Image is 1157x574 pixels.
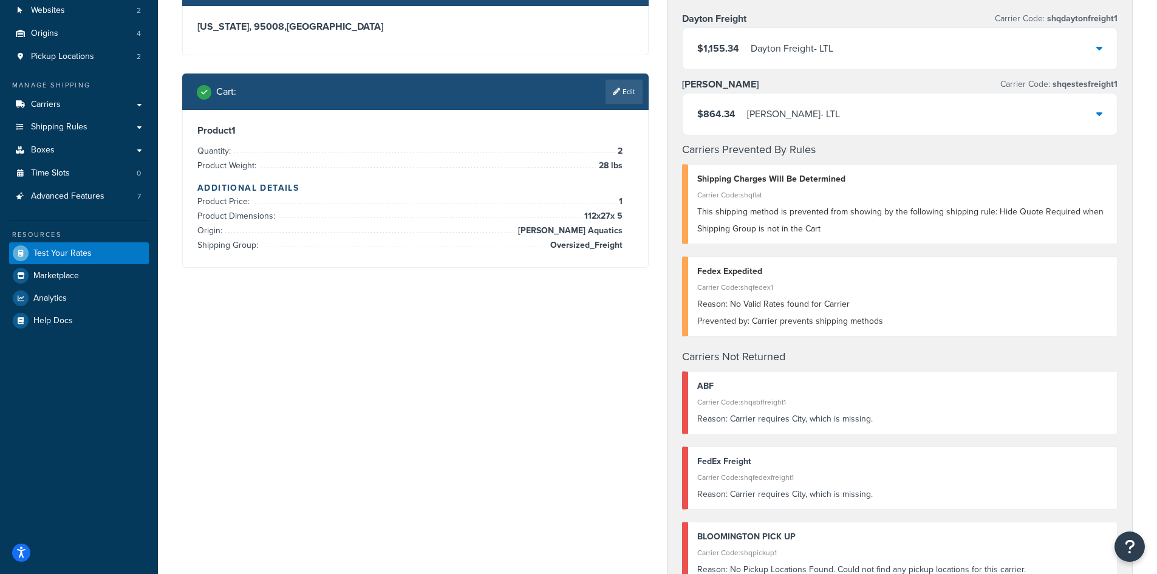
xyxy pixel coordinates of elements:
[197,182,633,194] h4: Additional Details
[9,116,149,138] a: Shipping Rules
[137,29,141,39] span: 4
[697,171,1108,188] div: Shipping Charges Will Be Determined
[31,191,104,202] span: Advanced Features
[1045,12,1118,25] span: shqdaytonfreight1
[9,94,149,116] a: Carriers
[581,209,623,224] span: 112 x 27 x 5
[9,22,149,45] li: Origins
[697,488,728,501] span: Reason:
[33,248,92,259] span: Test Your Rates
[697,412,728,425] span: Reason:
[697,544,1108,561] div: Carrier Code: shqpickup1
[751,40,833,57] div: Dayton Freight - LTL
[697,315,749,327] span: Prevented by:
[197,21,633,33] h3: [US_STATE], 95008 , [GEOGRAPHIC_DATA]
[31,122,87,132] span: Shipping Rules
[682,13,746,25] h3: Dayton Freight
[31,5,65,16] span: Websites
[616,194,623,209] span: 1
[9,185,149,208] li: Advanced Features
[697,263,1108,280] div: Fedex Expedited
[197,195,253,208] span: Product Price:
[697,313,1108,330] div: Carrier prevents shipping methods
[697,186,1108,203] div: Carrier Code: shqflat
[9,287,149,309] a: Analytics
[33,271,79,281] span: Marketplace
[697,394,1108,411] div: Carrier Code: shqabffreight1
[9,22,149,45] a: Origins4
[31,168,70,179] span: Time Slots
[515,224,623,238] span: [PERSON_NAME] Aquatics
[9,310,149,332] a: Help Docs
[197,210,278,222] span: Product Dimensions:
[697,107,735,121] span: $864.34
[697,279,1108,296] div: Carrier Code: shqfedex1
[747,106,840,123] div: [PERSON_NAME] - LTL
[697,453,1108,470] div: FedEx Freight
[9,80,149,91] div: Manage Shipping
[9,162,149,185] li: Time Slots
[682,78,759,91] h3: [PERSON_NAME]
[606,80,643,104] a: Edit
[697,469,1108,486] div: Carrier Code: shqfedexfreight1
[697,486,1108,503] div: Carrier requires City, which is missing.
[137,168,141,179] span: 0
[137,191,141,202] span: 7
[615,144,623,159] span: 2
[697,411,1108,428] div: Carrier requires City, which is missing.
[697,378,1108,395] div: ABF
[9,139,149,162] a: Boxes
[995,10,1118,27] p: Carrier Code:
[197,224,225,237] span: Origin:
[697,296,1108,313] div: No Valid Rates found for Carrier
[9,230,149,240] div: Resources
[697,205,1104,235] span: This shipping method is prevented from showing by the following shipping rule: Hide Quote Require...
[697,528,1108,545] div: BLOOMINGTON PICK UP
[216,86,236,97] h2: Cart :
[197,239,261,251] span: Shipping Group:
[33,293,67,304] span: Analytics
[9,46,149,68] a: Pickup Locations2
[197,159,259,172] span: Product Weight:
[547,238,623,253] span: Oversized_Freight
[33,316,73,326] span: Help Docs
[197,145,234,157] span: Quantity:
[9,46,149,68] li: Pickup Locations
[9,162,149,185] a: Time Slots0
[9,265,149,287] a: Marketplace
[697,298,728,310] span: Reason:
[1050,78,1118,91] span: shqestesfreight1
[9,242,149,264] a: Test Your Rates
[197,125,633,137] h3: Product 1
[31,100,61,110] span: Carriers
[682,349,1118,365] h4: Carriers Not Returned
[682,142,1118,158] h4: Carriers Prevented By Rules
[31,52,94,62] span: Pickup Locations
[9,185,149,208] a: Advanced Features7
[137,5,141,16] span: 2
[137,52,141,62] span: 2
[31,145,55,155] span: Boxes
[1114,531,1145,562] button: Open Resource Center
[596,159,623,173] span: 28 lbs
[697,41,739,55] span: $1,155.34
[1000,76,1118,93] p: Carrier Code:
[31,29,58,39] span: Origins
